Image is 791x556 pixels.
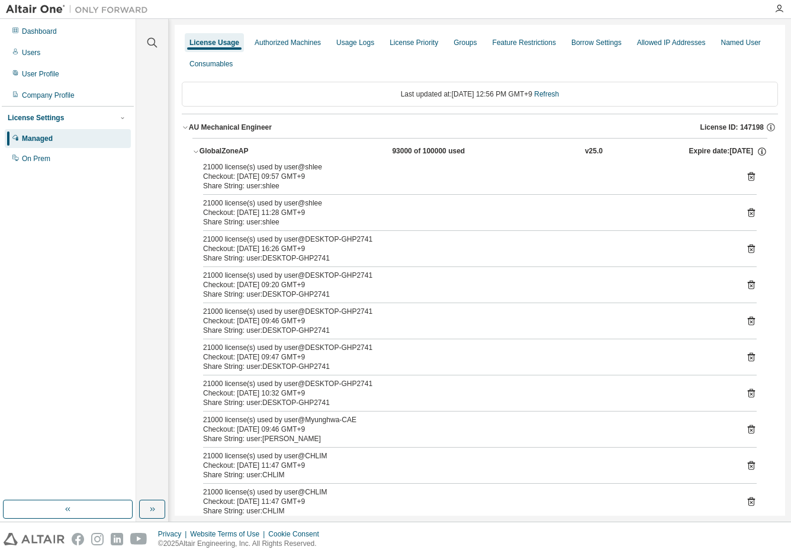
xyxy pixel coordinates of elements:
[721,38,760,47] div: Named User
[268,529,326,539] div: Cookie Consent
[182,82,778,107] div: Last updated at: [DATE] 12:56 PM GMT+9
[72,533,84,545] img: facebook.svg
[689,146,767,157] div: Expire date: [DATE]
[203,362,728,371] div: Share String: user:DESKTOP-GHP2741
[203,425,728,434] div: Checkout: [DATE] 09:46 GMT+9
[203,415,728,425] div: 21000 license(s) used by user@Myunghwa-CAE
[203,307,728,316] div: 21000 license(s) used by user@DESKTOP-GHP2741
[390,38,438,47] div: License Priority
[585,146,603,157] div: v25.0
[203,487,728,497] div: 21000 license(s) used by user@CHLIM
[189,59,233,69] div: Consumables
[454,38,477,47] div: Groups
[22,91,75,100] div: Company Profile
[203,434,728,443] div: Share String: user:[PERSON_NAME]
[203,290,728,299] div: Share String: user:DESKTOP-GHP2741
[8,113,64,123] div: License Settings
[203,208,728,217] div: Checkout: [DATE] 11:28 GMT+9
[571,38,622,47] div: Borrow Settings
[203,398,728,407] div: Share String: user:DESKTOP-GHP2741
[203,271,728,280] div: 21000 license(s) used by user@DESKTOP-GHP2741
[203,343,728,352] div: 21000 license(s) used by user@DESKTOP-GHP2741
[91,533,104,545] img: instagram.svg
[203,244,728,253] div: Checkout: [DATE] 16:26 GMT+9
[189,123,272,132] div: AU Mechanical Engineer
[203,497,728,506] div: Checkout: [DATE] 11:47 GMT+9
[203,461,728,470] div: Checkout: [DATE] 11:47 GMT+9
[158,539,326,549] p: © 2025 Altair Engineering, Inc. All Rights Reserved.
[534,90,559,98] a: Refresh
[203,379,728,388] div: 21000 license(s) used by user@DESKTOP-GHP2741
[493,38,556,47] div: Feature Restrictions
[392,146,499,157] div: 93000 of 100000 used
[4,533,65,545] img: altair_logo.svg
[22,69,59,79] div: User Profile
[130,533,147,545] img: youtube.svg
[182,114,778,140] button: AU Mechanical EngineerLicense ID: 147198
[203,280,728,290] div: Checkout: [DATE] 09:20 GMT+9
[111,533,123,545] img: linkedin.svg
[336,38,374,47] div: Usage Logs
[203,234,728,244] div: 21000 license(s) used by user@DESKTOP-GHP2741
[22,27,57,36] div: Dashboard
[22,48,40,57] div: Users
[22,154,50,163] div: On Prem
[203,326,728,335] div: Share String: user:DESKTOP-GHP2741
[189,38,239,47] div: License Usage
[203,316,728,326] div: Checkout: [DATE] 09:46 GMT+9
[203,451,728,461] div: 21000 license(s) used by user@CHLIM
[203,172,728,181] div: Checkout: [DATE] 09:57 GMT+9
[203,253,728,263] div: Share String: user:DESKTOP-GHP2741
[192,139,767,165] button: GlobalZoneAP93000 of 100000 usedv25.0Expire date:[DATE]
[190,529,268,539] div: Website Terms of Use
[203,352,728,362] div: Checkout: [DATE] 09:47 GMT+9
[203,388,728,398] div: Checkout: [DATE] 10:32 GMT+9
[203,162,728,172] div: 21000 license(s) used by user@shlee
[700,123,764,132] span: License ID: 147198
[203,506,728,516] div: Share String: user:CHLIM
[203,217,728,227] div: Share String: user:shlee
[637,38,706,47] div: Allowed IP Addresses
[203,470,728,480] div: Share String: user:CHLIM
[158,529,190,539] div: Privacy
[200,146,306,157] div: GlobalZoneAP
[255,38,321,47] div: Authorized Machines
[6,4,154,15] img: Altair One
[203,198,728,208] div: 21000 license(s) used by user@shlee
[22,134,53,143] div: Managed
[203,181,728,191] div: Share String: user:shlee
